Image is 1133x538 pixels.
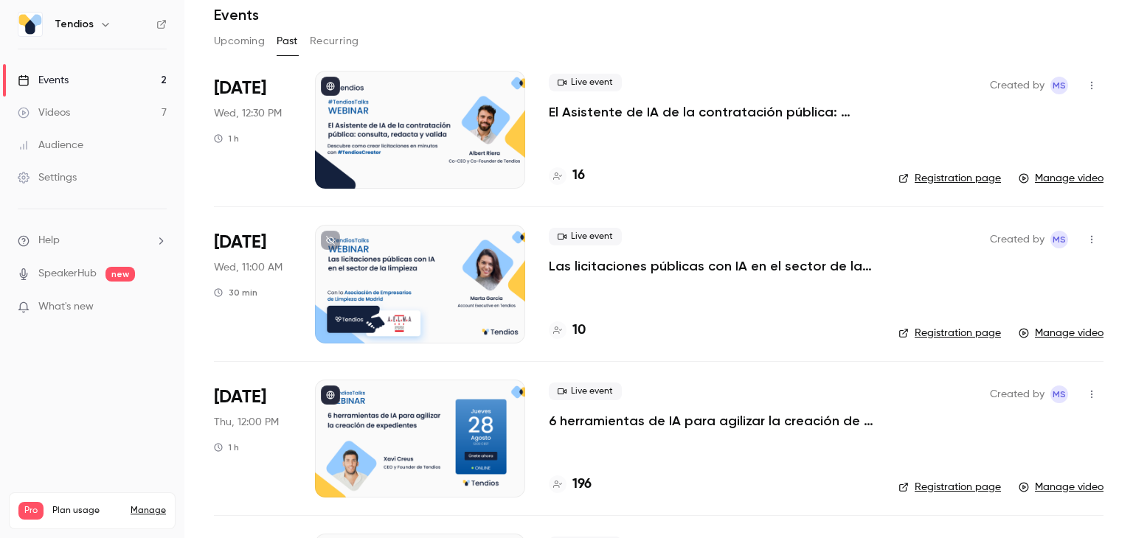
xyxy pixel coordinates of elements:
[214,225,291,343] div: Sep 10 Wed, 11:00 AM (Europe/Madrid)
[1019,480,1103,495] a: Manage video
[990,231,1044,248] span: Created by
[549,321,586,340] a: 10
[214,287,257,298] div: 30 min
[18,502,44,520] span: Pro
[990,385,1044,403] span: Created by
[214,441,239,453] div: 1 h
[214,415,279,430] span: Thu, 12:00 PM
[1053,231,1066,248] span: MS
[549,257,875,275] a: Las licitaciones públicas con IA en el sector de la limpieza
[549,103,875,121] a: El Asistente de IA de la contratación pública: consulta, redacta y valida.
[18,170,77,185] div: Settings
[149,301,167,314] iframe: Noticeable Trigger
[549,412,875,430] a: 6 herramientas de IA para agilizar la creación de expedientes
[310,29,359,53] button: Recurring
[18,13,42,36] img: Tendios
[898,480,1001,495] a: Registration page
[214,77,266,100] span: [DATE]
[55,17,94,32] h6: Tendios
[38,233,60,248] span: Help
[214,133,239,144] div: 1 h
[549,475,592,495] a: 196
[214,231,266,254] span: [DATE]
[214,385,266,409] span: [DATE]
[18,105,70,120] div: Videos
[572,166,585,186] h4: 16
[572,475,592,495] h4: 196
[1019,171,1103,186] a: Manage video
[214,71,291,189] div: Sep 10 Wed, 12:30 PM (Europe/Madrid)
[214,380,291,497] div: Aug 28 Thu, 12:00 PM (Europe/Madrid)
[898,171,1001,186] a: Registration page
[18,73,69,88] div: Events
[572,321,586,340] h4: 10
[1050,77,1068,94] span: Maria Serra
[1053,77,1066,94] span: MS
[214,260,283,275] span: Wed, 11:00 AM
[990,77,1044,94] span: Created by
[277,29,298,53] button: Past
[105,267,135,282] span: new
[549,382,622,400] span: Live event
[52,505,122,517] span: Plan usage
[1050,231,1068,248] span: Maria Serra
[214,6,259,24] h1: Events
[549,228,622,245] span: Live event
[898,326,1001,340] a: Registration page
[18,138,83,153] div: Audience
[1019,326,1103,340] a: Manage video
[38,299,94,315] span: What's new
[214,29,265,53] button: Upcoming
[214,106,282,121] span: Wed, 12:30 PM
[38,266,97,282] a: SpeakerHub
[549,166,585,186] a: 16
[1053,385,1066,403] span: MS
[18,233,167,248] li: help-dropdown-opener
[1050,385,1068,403] span: Maria Serra
[131,505,166,517] a: Manage
[549,74,622,91] span: Live event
